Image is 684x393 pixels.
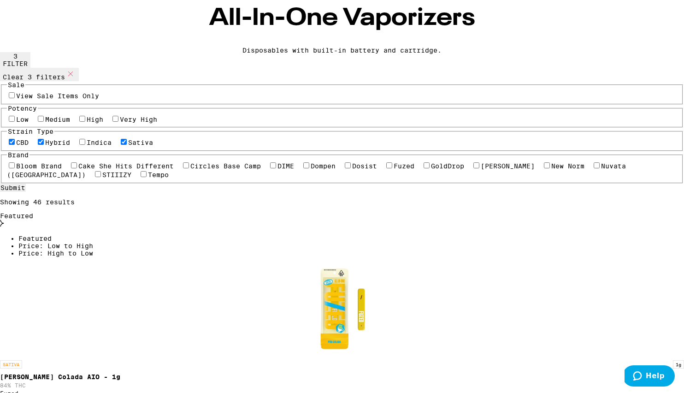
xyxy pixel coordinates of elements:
label: Circles Base Camp [190,162,261,170]
label: Low [16,116,29,123]
div: 3 [3,53,28,60]
label: Sativa [128,139,153,146]
legend: Brand [7,151,29,159]
label: Indica [87,139,112,146]
label: Tempo [148,171,169,179]
label: Cake She Hits Different [78,162,174,170]
img: Fuzed - Pina Colada AIO - 1g [296,263,388,356]
label: Dompen [311,162,336,170]
span: Price: High to Low [18,250,93,257]
label: Hybrid [45,139,70,146]
label: DIME [277,162,294,170]
p: 1g [673,360,684,369]
label: Medium [45,116,70,123]
label: [PERSON_NAME] [481,162,535,170]
label: CBD [16,139,29,146]
label: GoldDrop [431,162,464,170]
label: Very High [120,116,157,123]
h1: All-In-One Vaporizers [209,6,475,30]
label: New Norm [551,162,584,170]
div: Disposables with built-in battery and cartridge. [242,47,442,54]
label: Bloom Brand [16,162,62,170]
label: Fuzed [394,162,414,170]
legend: Strain Type [7,128,54,135]
span: Price: Low to High [18,242,93,250]
label: High [87,116,103,123]
label: Dosist [352,162,377,170]
label: View Sale Items Only [16,92,99,100]
span: Featured [18,235,52,242]
legend: Sale [7,81,25,89]
label: STIIIZY [102,171,131,179]
iframe: Opens a widget where you can find more information [625,365,675,388]
legend: Potency [7,105,38,112]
